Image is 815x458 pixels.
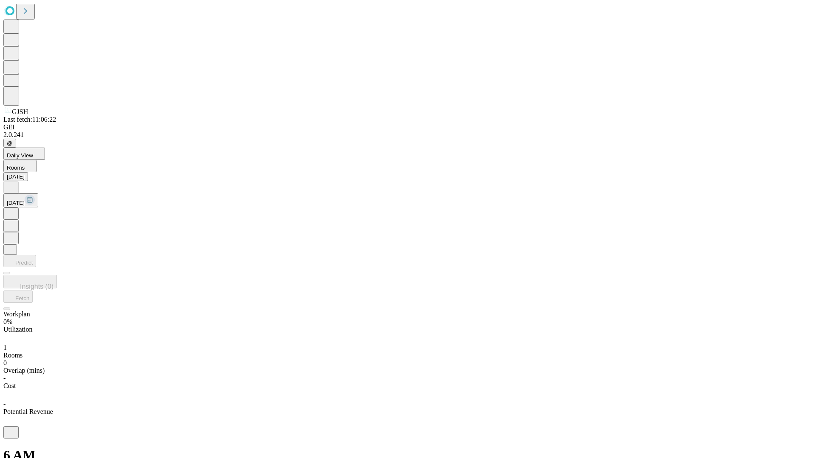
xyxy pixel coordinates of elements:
span: Daily View [7,152,33,159]
span: Insights (0) [20,283,53,290]
span: - [3,374,6,382]
span: - [3,400,6,408]
button: Fetch [3,290,33,303]
span: [DATE] [7,200,25,206]
span: 1 [3,344,7,351]
span: Overlap (mins) [3,367,45,374]
span: GJSH [12,108,28,115]
button: Predict [3,255,36,267]
span: Workplan [3,310,30,318]
span: 0 [3,359,7,366]
div: GEI [3,123,812,131]
span: Utilization [3,326,32,333]
button: @ [3,139,16,148]
span: @ [7,140,13,146]
button: Daily View [3,148,45,160]
span: Rooms [7,165,25,171]
span: Rooms [3,352,22,359]
button: Rooms [3,160,37,172]
span: Potential Revenue [3,408,53,415]
button: [DATE] [3,193,38,207]
div: 2.0.241 [3,131,812,139]
span: 0% [3,318,12,325]
span: Last fetch: 11:06:22 [3,116,56,123]
button: Insights (0) [3,275,57,288]
button: [DATE] [3,172,28,181]
span: Cost [3,382,16,389]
